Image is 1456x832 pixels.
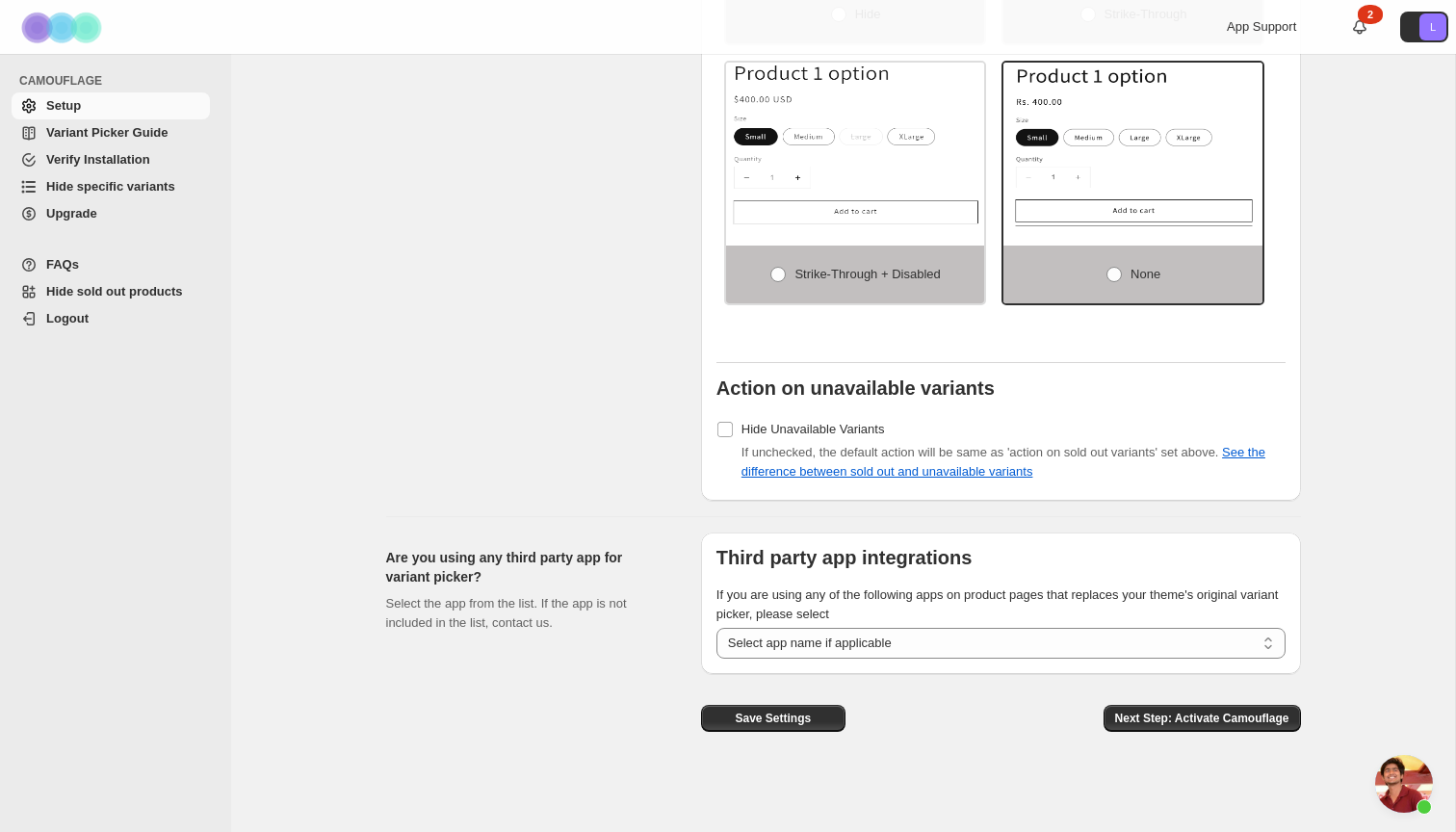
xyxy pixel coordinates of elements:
span: Save Settings [735,711,811,726]
span: App Support [1227,19,1296,34]
button: Next Step: Activate Camouflage [1104,705,1301,732]
a: Hide sold out products [12,278,210,305]
span: Variant Picker Guide [46,125,168,140]
h2: Are you using any third party app for variant picker? [386,548,670,586]
a: Setup [12,92,210,119]
span: Verify Installation [46,152,150,167]
img: Camouflage [15,1,112,54]
span: Hide specific variants [46,179,175,194]
span: CAMOUFLAGE [19,73,218,89]
a: Variant Picker Guide [12,119,210,146]
span: If unchecked, the default action will be same as 'action on sold out variants' set above. [741,445,1265,479]
button: Save Settings [701,705,845,732]
span: Avatar with initials L [1419,13,1446,40]
a: Hide specific variants [12,173,210,200]
span: Strike-through + Disabled [794,267,940,281]
a: Logout [12,305,210,332]
a: 2 [1350,17,1369,37]
img: Strike-through + Disabled [726,63,985,226]
span: Logout [46,311,89,325]
span: None [1131,267,1160,281]
span: Hide Unavailable Variants [741,422,885,436]
a: Open chat [1375,755,1433,813]
span: Hide sold out products [46,284,183,299]
a: Verify Installation [12,146,210,173]
span: Setup [46,98,81,113]
span: Upgrade [46,206,97,221]
a: FAQs [12,251,210,278]
b: Action on unavailable variants [716,377,995,399]
span: Select the app from the list. If the app is not included in the list, contact us. [386,596,627,630]
text: L [1430,21,1436,33]
span: If you are using any of the following apps on product pages that replaces your theme's original v... [716,587,1279,621]
a: Upgrade [12,200,210,227]
img: None [1003,63,1262,226]
b: Third party app integrations [716,547,973,568]
div: 2 [1358,5,1383,24]
span: Next Step: Activate Camouflage [1115,711,1289,726]
span: FAQs [46,257,79,272]
button: Avatar with initials L [1400,12,1448,42]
